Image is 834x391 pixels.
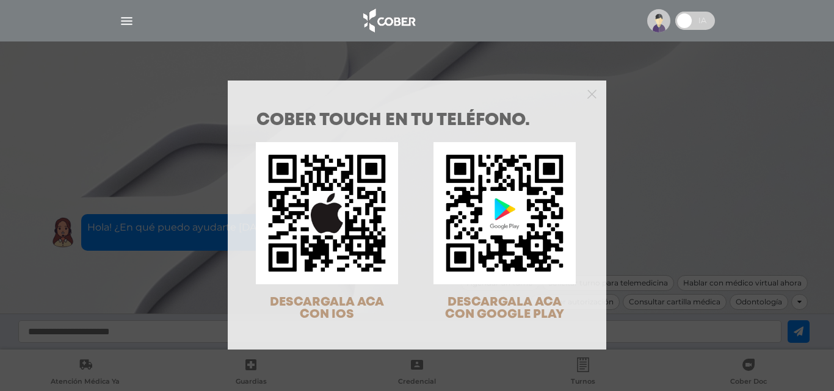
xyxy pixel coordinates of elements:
[587,88,596,99] button: Close
[256,112,578,129] h1: COBER TOUCH en tu teléfono.
[433,142,576,284] img: qr-code
[256,142,398,284] img: qr-code
[270,296,384,320] span: DESCARGALA ACA CON IOS
[445,296,564,320] span: DESCARGALA ACA CON GOOGLE PLAY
